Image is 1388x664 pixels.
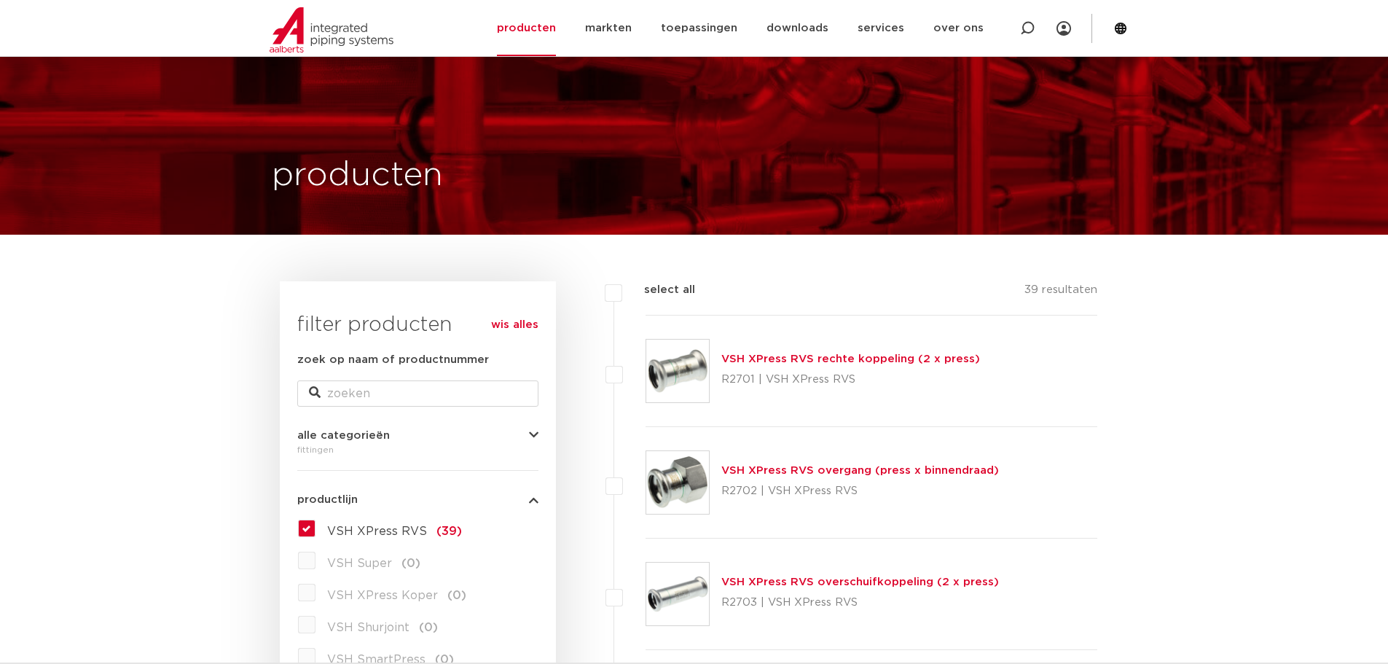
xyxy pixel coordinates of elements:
span: VSH Shurjoint [327,622,409,633]
h1: producten [272,152,443,199]
p: R2703 | VSH XPress RVS [721,591,999,614]
button: alle categorieën [297,430,538,441]
a: VSH XPress RVS rechte koppeling (2 x press) [721,354,980,364]
a: wis alles [491,316,538,334]
button: productlijn [297,494,538,505]
span: (0) [401,558,420,569]
input: zoeken [297,380,538,407]
img: Thumbnail for VSH XPress RVS rechte koppeling (2 x press) [646,340,709,402]
p: 39 resultaten [1024,281,1097,304]
span: VSH XPress RVS [327,526,427,537]
img: Thumbnail for VSH XPress RVS overgang (press x binnendraad) [646,451,709,514]
span: (0) [447,590,466,601]
p: R2701 | VSH XPress RVS [721,368,980,391]
span: VSH XPress Koper [327,590,438,601]
label: select all [622,281,695,299]
span: (0) [419,622,438,633]
div: fittingen [297,441,538,458]
span: (39) [436,526,462,537]
img: Thumbnail for VSH XPress RVS overschuifkoppeling (2 x press) [646,563,709,625]
a: VSH XPress RVS overgang (press x binnendraad) [721,465,999,476]
h3: filter producten [297,310,538,340]
span: VSH Super [327,558,392,569]
span: productlijn [297,494,358,505]
label: zoek op naam of productnummer [297,351,489,369]
a: VSH XPress RVS overschuifkoppeling (2 x press) [721,577,999,587]
span: alle categorieën [297,430,390,441]
p: R2702 | VSH XPress RVS [721,480,999,503]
